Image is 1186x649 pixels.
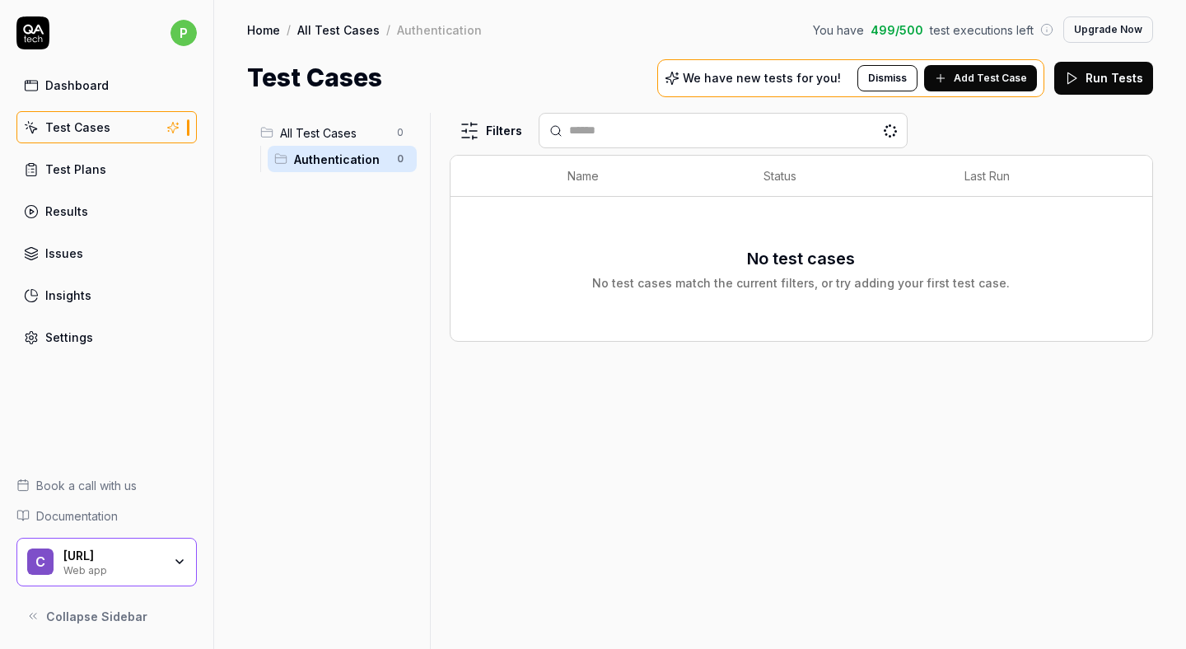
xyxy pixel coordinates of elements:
a: Settings [16,321,197,353]
span: 499 / 500 [871,21,923,39]
button: C[URL]Web app [16,538,197,587]
a: Dashboard [16,69,197,101]
span: 0 [390,123,410,142]
span: test executions left [930,21,1034,39]
div: Crest.ai [63,549,162,563]
div: Insights [45,287,91,304]
span: Add Test Case [954,71,1027,86]
th: Name [551,156,747,197]
button: Filters [450,114,532,147]
th: Status [747,156,948,197]
button: Collapse Sidebar [16,600,197,633]
span: Documentation [36,507,118,525]
button: Run Tests [1054,62,1153,95]
span: Book a call with us [36,477,137,494]
span: C [27,549,54,575]
div: No test cases match the current filters, or try adding your first test case. [592,274,1010,292]
span: p [170,20,197,46]
h3: No test cases [747,246,855,271]
div: Dashboard [45,77,109,94]
div: Issues [45,245,83,262]
button: p [170,16,197,49]
div: / [287,21,291,38]
span: Collapse Sidebar [46,608,147,625]
div: Drag to reorderAuthentication0 [268,146,417,172]
span: 0 [390,149,410,169]
a: Results [16,195,197,227]
p: We have new tests for you! [683,72,841,84]
a: Issues [16,237,197,269]
h1: Test Cases [247,59,382,96]
div: Settings [45,329,93,346]
a: Test Cases [16,111,197,143]
th: Last Run [948,156,1119,197]
a: Test Plans [16,153,197,185]
button: Upgrade Now [1063,16,1153,43]
span: Authentication [294,151,387,168]
div: Test Plans [45,161,106,178]
div: Test Cases [45,119,110,136]
div: Web app [63,563,162,576]
a: Home [247,21,280,38]
div: Authentication [397,21,482,38]
span: You have [813,21,864,39]
button: Add Test Case [924,65,1037,91]
a: Documentation [16,507,197,525]
a: Book a call with us [16,477,197,494]
a: All Test Cases [297,21,380,38]
a: Insights [16,279,197,311]
button: Dismiss [857,65,918,91]
div: Results [45,203,88,220]
span: All Test Cases [280,124,387,142]
div: / [386,21,390,38]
